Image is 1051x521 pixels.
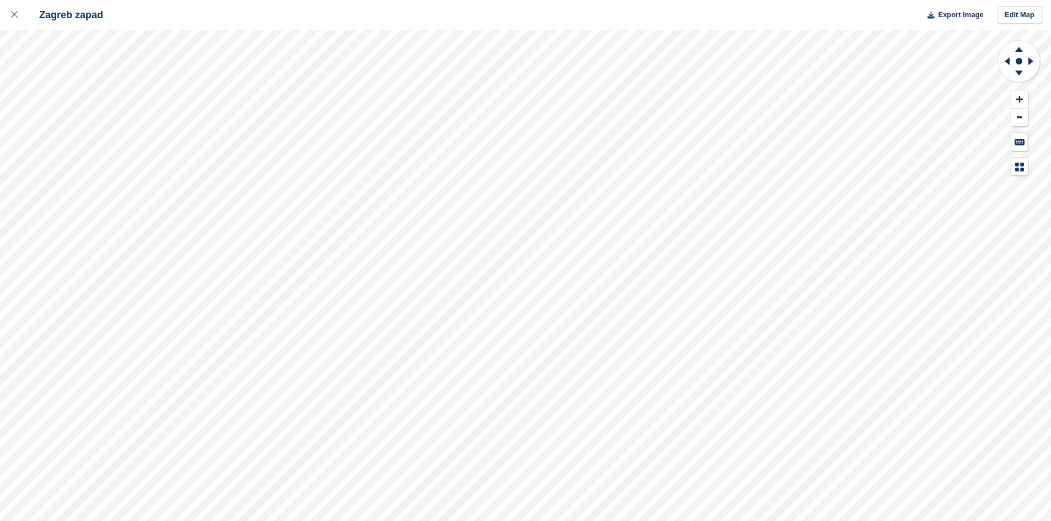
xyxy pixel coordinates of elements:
[938,9,983,20] span: Export Image
[29,8,103,22] div: Zagreb zapad
[1011,109,1028,127] button: Zoom Out
[1011,133,1028,151] button: Keyboard Shortcuts
[921,6,984,24] button: Export Image
[997,6,1042,24] a: Edit Map
[1011,90,1028,109] button: Zoom In
[1011,158,1028,176] button: Map Legend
